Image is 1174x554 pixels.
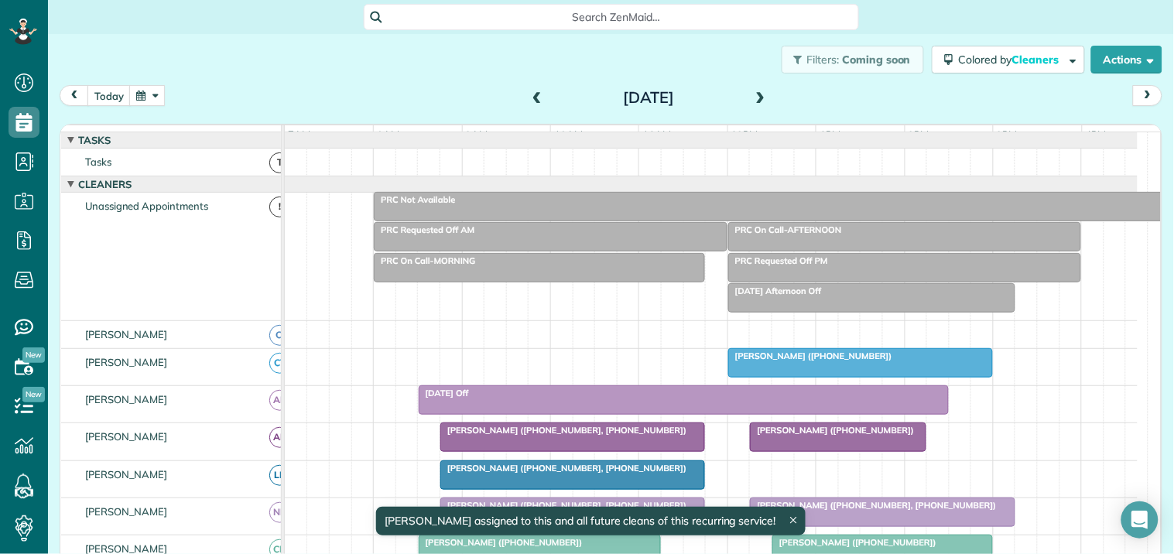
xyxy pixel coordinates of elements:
[959,53,1065,67] span: Colored by
[1083,128,1110,141] span: 4pm
[727,255,829,266] span: PRC Requested Off PM
[932,46,1085,74] button: Colored byCleaners
[1121,501,1159,539] div: Open Intercom Messenger
[440,425,687,436] span: [PERSON_NAME] ([PHONE_NUMBER], [PHONE_NUMBER])
[269,427,290,448] span: AR
[772,537,937,548] span: [PERSON_NAME] ([PHONE_NUMBER])
[552,89,745,106] h2: [DATE]
[269,197,290,217] span: !
[418,388,470,398] span: [DATE] Off
[842,53,912,67] span: Coming soon
[418,537,584,548] span: [PERSON_NAME] ([PHONE_NUMBER])
[82,156,115,168] span: Tasks
[807,53,840,67] span: Filters:
[749,425,915,436] span: [PERSON_NAME] ([PHONE_NUMBER])
[994,128,1021,141] span: 3pm
[269,325,290,346] span: CJ
[373,255,476,266] span: PRC On Call-MORNING
[373,194,456,205] span: PRC Not Available
[463,128,491,141] span: 9am
[551,128,586,141] span: 10am
[60,85,89,106] button: prev
[82,468,171,480] span: [PERSON_NAME]
[269,502,290,523] span: ND
[727,351,893,361] span: [PERSON_NAME] ([PHONE_NUMBER])
[269,465,290,486] span: LH
[269,152,290,173] span: T
[727,224,843,235] span: PRC On Call-AFTERNOON
[82,505,171,518] span: [PERSON_NAME]
[816,128,844,141] span: 1pm
[374,128,402,141] span: 8am
[22,347,45,363] span: New
[22,387,45,402] span: New
[728,128,762,141] span: 12pm
[905,128,933,141] span: 2pm
[82,356,171,368] span: [PERSON_NAME]
[75,134,114,146] span: Tasks
[75,178,135,190] span: Cleaners
[639,128,674,141] span: 11am
[727,286,823,296] span: [DATE] Afternoon Off
[440,463,687,474] span: [PERSON_NAME] ([PHONE_NUMBER], [PHONE_NUMBER])
[373,224,475,235] span: PRC Requested Off AM
[82,430,171,443] span: [PERSON_NAME]
[1133,85,1162,106] button: next
[285,128,313,141] span: 7am
[269,353,290,374] span: CT
[82,200,211,212] span: Unassigned Appointments
[1091,46,1162,74] button: Actions
[375,507,805,535] div: [PERSON_NAME] assigned to this and all future cleans of this recurring service!
[440,500,687,511] span: [PERSON_NAME] ([PHONE_NUMBER], [PHONE_NUMBER])
[82,393,171,405] span: [PERSON_NAME]
[269,390,290,411] span: AH
[82,328,171,340] span: [PERSON_NAME]
[1012,53,1062,67] span: Cleaners
[749,500,997,511] span: [PERSON_NAME] ([PHONE_NUMBER], [PHONE_NUMBER])
[87,85,131,106] button: today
